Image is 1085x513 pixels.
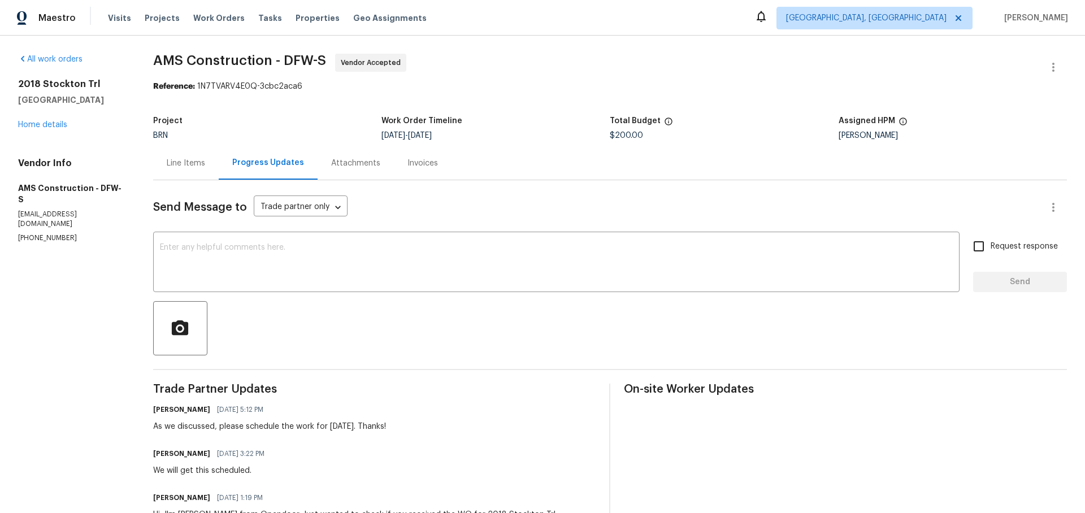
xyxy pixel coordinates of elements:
[38,12,76,24] span: Maestro
[193,12,245,24] span: Work Orders
[153,384,596,395] span: Trade Partner Updates
[407,158,438,169] div: Invoices
[839,117,895,125] h5: Assigned HPM
[18,55,83,63] a: All work orders
[353,12,427,24] span: Geo Assignments
[153,117,183,125] h5: Project
[153,132,168,140] span: BRN
[153,404,210,415] h6: [PERSON_NAME]
[217,448,264,459] span: [DATE] 3:22 PM
[18,158,126,169] h4: Vendor Info
[153,421,386,432] div: As we discussed, please schedule the work for [DATE]. Thanks!
[664,117,673,132] span: The total cost of line items that have been proposed by Opendoor. This sum includes line items th...
[258,14,282,22] span: Tasks
[18,94,126,106] h5: [GEOGRAPHIC_DATA]
[786,12,947,24] span: [GEOGRAPHIC_DATA], [GEOGRAPHIC_DATA]
[153,448,210,459] h6: [PERSON_NAME]
[232,157,304,168] div: Progress Updates
[108,12,131,24] span: Visits
[899,117,908,132] span: The hpm assigned to this work order.
[18,210,126,229] p: [EMAIL_ADDRESS][DOMAIN_NAME]
[331,158,380,169] div: Attachments
[624,384,1067,395] span: On-site Worker Updates
[153,492,210,503] h6: [PERSON_NAME]
[145,12,180,24] span: Projects
[153,82,195,90] b: Reference:
[217,492,263,503] span: [DATE] 1:19 PM
[381,132,432,140] span: -
[839,132,1067,140] div: [PERSON_NAME]
[381,132,405,140] span: [DATE]
[153,465,271,476] div: We will get this scheduled.
[381,117,462,125] h5: Work Order Timeline
[18,233,126,243] p: [PHONE_NUMBER]
[610,132,643,140] span: $200.00
[217,404,263,415] span: [DATE] 5:12 PM
[341,57,405,68] span: Vendor Accepted
[18,79,126,90] h2: 2018 Stockton Trl
[1000,12,1068,24] span: [PERSON_NAME]
[408,132,432,140] span: [DATE]
[991,241,1058,253] span: Request response
[153,54,326,67] span: AMS Construction - DFW-S
[296,12,340,24] span: Properties
[153,81,1067,92] div: 1N7TVARV4E0Q-3cbc2aca6
[153,202,247,213] span: Send Message to
[610,117,661,125] h5: Total Budget
[18,182,126,205] h5: AMS Construction - DFW-S
[167,158,205,169] div: Line Items
[254,198,348,217] div: Trade partner only
[18,121,67,129] a: Home details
